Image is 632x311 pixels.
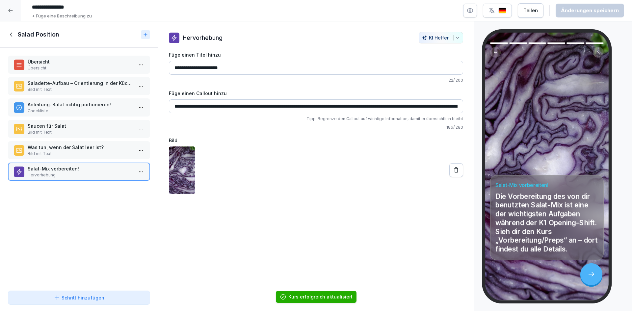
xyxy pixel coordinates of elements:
h1: Salad Position [18,31,59,39]
p: 22 / 200 [169,77,463,83]
button: KI Helfer [419,32,463,43]
p: 186 / 280 [169,124,463,130]
div: Teilen [523,7,538,14]
p: Bild mit Text [28,151,133,157]
p: Was tun, wenn der Salat leer ist? [28,144,133,151]
label: Füge einen Callout hinzu [169,90,463,97]
p: Hervorhebung [28,172,133,178]
button: Teilen [518,3,543,18]
p: + Füge eine Beschreibung zu [32,13,92,19]
div: Saucen für SalatBild mit Text [8,120,150,138]
div: Änderungen speichern [561,7,619,14]
h4: Salat-Mix vorbereiten! [495,182,598,189]
label: Füge einen Titel hinzu [169,51,463,58]
p: Salat-Mix vorbereiten! [28,165,133,172]
div: Anleitung: Salat richtig portionieren!Checkliste [8,98,150,117]
button: Schritt hinzufügen [8,291,150,305]
p: Saladette-Aufbau – Orientierung in der Küche: [28,80,133,87]
div: KI Helfer [422,35,460,40]
p: Hervorhebung [183,33,223,42]
p: Tipp: Begrenze den Callout auf wichtige Information, damit er übersichtlich bleibt [169,116,463,122]
div: Was tun, wenn der Salat leer ist?Bild mit Text [8,141,150,159]
p: Anleitung: Salat richtig portionieren! [28,101,133,108]
div: Schritt hinzufügen [54,294,104,301]
button: Änderungen speichern [556,4,624,17]
p: Saucen für Salat [28,122,133,129]
p: Die Vorbereitung des von dir benutzten Salat-Mix ist eine der wichtigsten Aufgaben während der K1... [495,192,598,253]
img: de.svg [498,8,506,14]
p: Übersicht [28,65,133,71]
p: Bild mit Text [28,87,133,92]
p: Checkliste [28,108,133,114]
div: Kurs erfolgreich aktualisiert [288,294,353,300]
div: Salat-Mix vorbereiten!Hervorhebung [8,163,150,181]
p: Bild mit Text [28,129,133,135]
div: ÜbersichtÜbersicht [8,56,150,74]
label: Bild [169,137,463,144]
div: Saladette-Aufbau – Orientierung in der Küche:Bild mit Text [8,77,150,95]
p: Übersicht [28,58,133,65]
